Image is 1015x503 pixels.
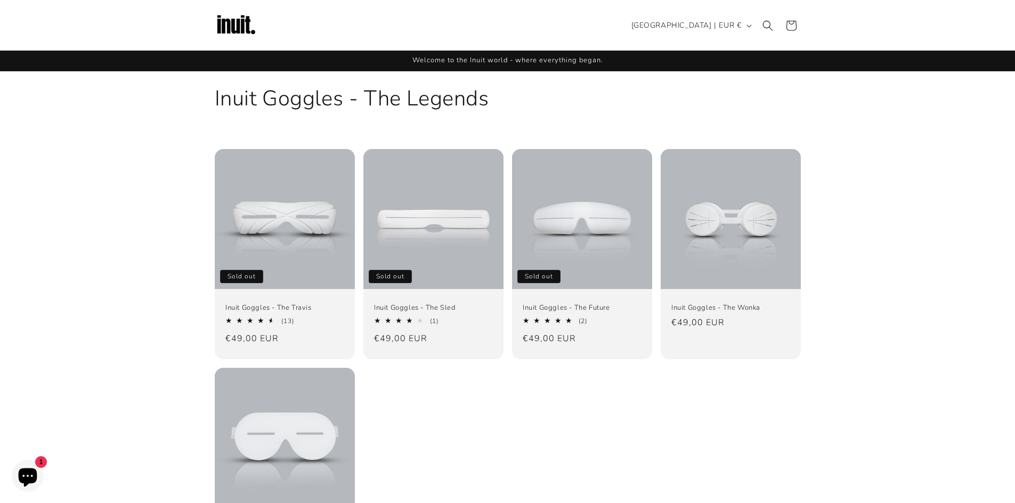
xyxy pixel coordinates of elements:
a: Inuit Goggles - The Future [523,303,642,312]
span: Welcome to the Inuit world - where everything began. [412,55,603,65]
summary: Search [756,14,779,37]
inbox-online-store-chat: Shopify online store chat [9,460,47,494]
a: Inuit Goggles - The Sled [374,303,493,312]
span: [GEOGRAPHIC_DATA] | EUR € [631,20,742,31]
div: Announcement [215,51,801,71]
img: Inuit Logo [215,4,257,47]
a: Inuit Goggles - The Travis [225,303,344,312]
button: [GEOGRAPHIC_DATA] | EUR € [625,15,756,36]
h1: Inuit Goggles - The Legends [215,85,801,112]
a: Inuit Goggles - The Wonka [671,303,790,312]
